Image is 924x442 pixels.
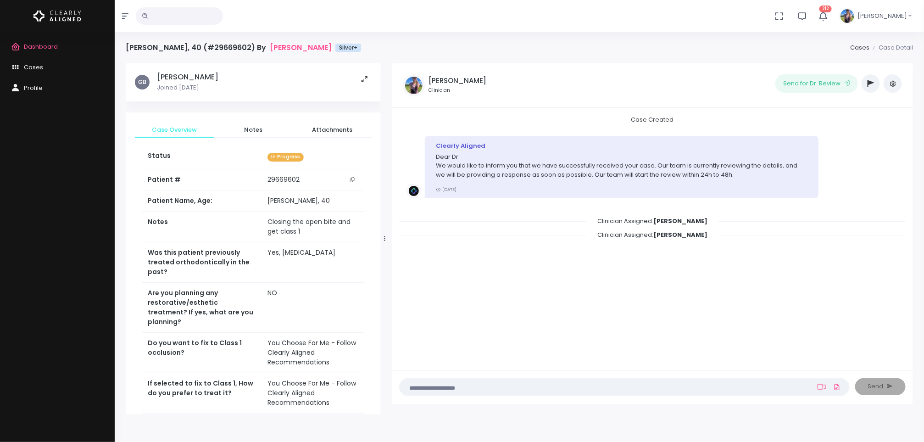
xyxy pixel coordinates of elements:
[142,333,262,373] th: Do you want to fix to Class 1 occlusion?
[126,43,361,52] h4: [PERSON_NAME], 40 (#29669602) By
[869,43,913,52] li: Case Detail
[262,373,364,414] td: You Choose For Me - Follow Clearly Aligned Recommendations
[819,6,832,12] span: 212
[839,8,856,24] img: Header Avatar
[262,242,364,283] td: Yes, [MEDICAL_DATA]
[850,43,869,52] a: Cases
[300,125,364,134] span: Attachments
[142,242,262,283] th: Was this patient previously treated orthodontically in the past?
[653,230,707,239] b: [PERSON_NAME]
[24,42,58,51] span: Dashboard
[775,74,858,93] button: Send for Dr. Review
[429,77,486,85] h5: [PERSON_NAME]
[399,115,906,361] div: scrollable content
[857,11,907,21] span: [PERSON_NAME]
[816,383,828,391] a: Add Loom Video
[429,87,486,94] small: Clinician
[221,125,285,134] span: Notes
[142,190,262,212] th: Patient Name, Age:
[436,186,456,192] small: [DATE]
[142,212,262,242] th: Notes
[436,141,807,151] div: Clearly Aligned
[267,153,304,162] span: In Progress
[24,84,43,92] span: Profile
[586,214,718,228] span: Clinician Assigned:
[436,152,807,179] p: Dear Dr. We would like to inform you that we have successfully received your case. Our team is cu...
[831,379,842,395] a: Add Files
[33,6,81,26] img: Logo Horizontal
[142,169,262,190] th: Patient #
[142,145,262,169] th: Status
[135,75,150,90] span: GB
[142,125,206,134] span: Case Overview
[157,73,218,82] h5: [PERSON_NAME]
[586,228,718,242] span: Clinician Assigned:
[142,283,262,333] th: Are you planning any restorative/esthetic treatment? If yes, what are you planning?
[270,43,332,52] a: [PERSON_NAME]
[157,83,218,92] p: Joined [DATE]
[262,190,364,212] td: [PERSON_NAME], 40
[24,63,43,72] span: Cases
[620,112,685,127] span: Case Created
[262,169,364,190] td: 29669602
[262,333,364,373] td: You Choose For Me - Follow Clearly Aligned Recommendations
[126,63,381,414] div: scrollable content
[262,212,364,242] td: Closing the open bite and get class 1
[653,217,707,225] b: [PERSON_NAME]
[142,373,262,414] th: If selected to fix to Class 1, How do you prefer to treat it?
[262,283,364,333] td: NO
[335,44,361,52] span: Silver+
